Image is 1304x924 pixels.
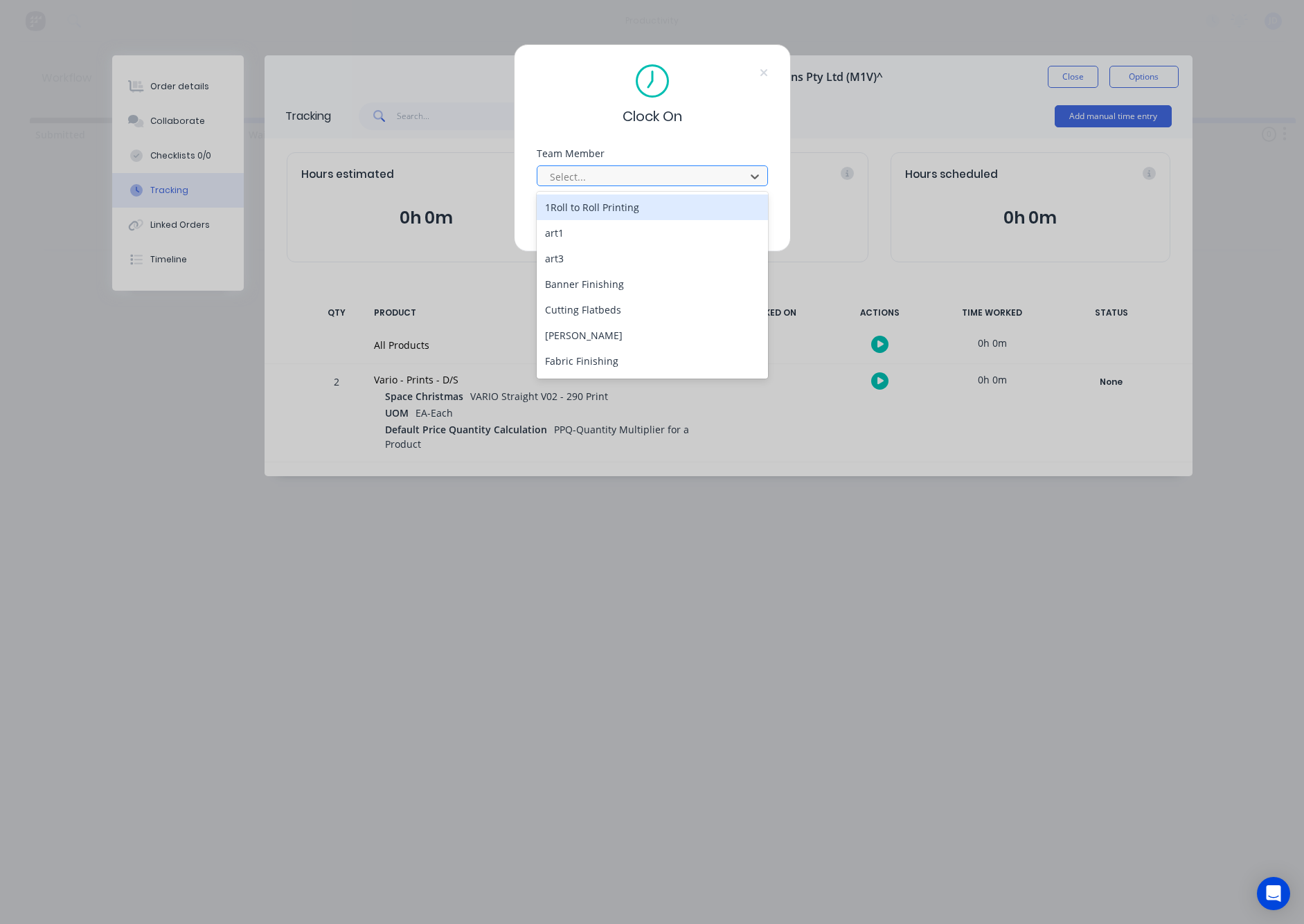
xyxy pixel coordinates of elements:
[537,271,768,297] div: Banner Finishing
[537,149,768,158] div: Team Member
[537,348,768,374] div: Fabric Finishing
[1257,877,1290,910] div: Open Intercom Messenger
[537,323,768,348] div: [PERSON_NAME]
[537,194,768,220] div: 1Roll to Roll Printing
[537,374,768,399] div: Fabrication
[623,106,682,127] span: Clock On
[537,246,768,271] div: art3
[537,220,768,246] div: art1
[537,297,768,323] div: Cutting Flatbeds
